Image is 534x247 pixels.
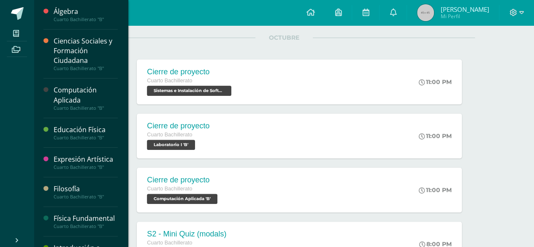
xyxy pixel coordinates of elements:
a: Física FundamentalCuarto Bachillerato "B" [54,214,118,229]
div: Cierre de proyecto [147,176,220,185]
div: Cuarto Bachillerato "B" [54,223,118,229]
span: Cuarto Bachillerato [147,186,192,192]
div: 11:00 PM [419,132,452,140]
div: Educación Física [54,125,118,135]
div: 11:00 PM [419,186,452,194]
span: Cuarto Bachillerato [147,78,192,84]
span: Computación Aplicada 'B' [147,194,217,204]
div: Computación Aplicada [54,85,118,105]
a: Computación AplicadaCuarto Bachillerato "B" [54,85,118,111]
a: FilosofíaCuarto Bachillerato "B" [54,184,118,200]
span: OCTUBRE [255,34,313,41]
div: Álgebra [54,7,118,16]
a: Educación FísicaCuarto Bachillerato "B" [54,125,118,141]
span: Sistemas e Instalación de Software 'B' [147,86,231,96]
div: Ciencias Sociales y Formación Ciudadana [54,36,118,65]
span: Laboratorio I 'B' [147,140,195,150]
div: Cierre de proyecto [147,68,233,76]
div: 11:00 PM [419,78,452,86]
div: Cuarto Bachillerato "B" [54,65,118,71]
div: Cuarto Bachillerato "B" [54,164,118,170]
div: S2 - Mini Quiz (modals) [147,230,226,239]
div: Cierre de proyecto [147,122,209,130]
div: Cuarto Bachillerato "B" [54,194,118,200]
div: Cuarto Bachillerato "B" [54,105,118,111]
span: Cuarto Bachillerato [147,132,192,138]
img: 45x45 [417,4,434,21]
span: Mi Perfil [440,13,489,20]
div: Cuarto Bachillerato "B" [54,16,118,22]
div: Filosofía [54,184,118,194]
span: [PERSON_NAME] [440,5,489,14]
a: Expresión ArtísticaCuarto Bachillerato "B" [54,155,118,170]
span: Cuarto Bachillerato [147,240,192,246]
div: Física Fundamental [54,214,118,223]
a: ÁlgebraCuarto Bachillerato "B" [54,7,118,22]
div: Cuarto Bachillerato "B" [54,135,118,141]
a: Ciencias Sociales y Formación CiudadanaCuarto Bachillerato "B" [54,36,118,71]
div: Expresión Artística [54,155,118,164]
